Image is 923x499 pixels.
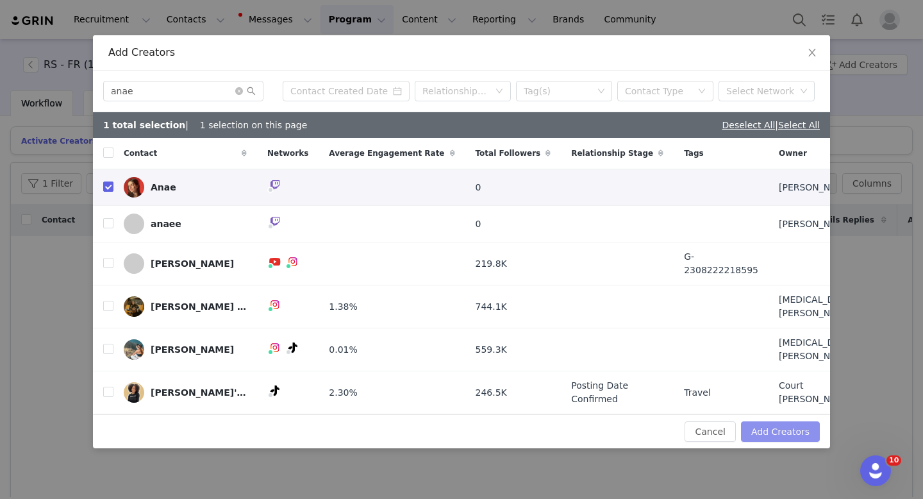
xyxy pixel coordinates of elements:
[476,148,541,159] span: Total Followers
[124,148,157,159] span: Contact
[779,181,853,194] span: [PERSON_NAME]
[775,120,820,130] span: |
[794,35,830,71] button: Close
[741,421,820,442] button: Add Creators
[524,85,593,97] div: Tag(s)
[571,148,653,159] span: Relationship Stage
[476,181,481,194] span: 0
[151,344,234,355] div: [PERSON_NAME]
[124,253,247,274] a: [PERSON_NAME]
[329,148,444,159] span: Average Engagement Rate
[151,182,176,192] div: Anae
[726,85,795,97] div: Select Network
[684,148,703,159] span: Tags
[329,300,357,314] span: 1.38%
[571,379,663,406] span: Posting Date Confirmed
[103,119,307,132] div: | 1 selection on this page
[108,46,815,60] div: Add Creators
[267,148,308,159] span: Networks
[684,250,758,277] span: G-2308222218595
[698,87,706,96] i: icon: down
[778,120,820,130] a: Select All
[625,85,692,97] div: Contact Type
[495,87,503,96] i: icon: down
[151,219,181,229] div: anaee
[124,177,247,198] a: Anae
[684,386,711,400] span: Travel
[779,336,854,363] span: [MEDICAL_DATA][PERSON_NAME]
[235,87,243,95] i: icon: close-circle
[422,85,489,97] div: Relationship Stage
[103,120,185,130] b: 1 total selection
[151,387,247,398] div: [PERSON_NAME]' [PERSON_NAME]
[779,293,854,320] span: [MEDICAL_DATA][PERSON_NAME]
[288,257,298,267] img: instagram.svg
[124,382,144,403] img: 7913d147-8125-427f-806d-affd3c7241e8.jpg
[124,339,247,360] a: [PERSON_NAME]
[283,81,410,101] input: Contact Created Date
[329,386,357,400] span: 2.30%
[685,421,735,442] button: Cancel
[329,343,357,357] span: 0.01%
[270,343,280,353] img: instagram.svg
[124,296,144,317] img: cea46117-ecc9-444c-92e6-655e162c0320.jpg
[476,386,507,400] span: 246.5K
[886,455,901,466] span: 10
[124,339,144,360] img: 100ab92b-10d3-493e-896b-2774e6cfdeb3--s.jpg
[779,148,807,159] span: Owner
[722,120,775,130] a: Deselect All
[597,87,605,96] i: icon: down
[800,87,808,96] i: icon: down
[124,382,247,403] a: [PERSON_NAME]' [PERSON_NAME]
[103,81,263,101] input: Search...
[124,214,247,234] a: anaee
[476,217,481,231] span: 0
[124,296,247,317] a: [PERSON_NAME] e [PERSON_NAME]
[860,455,891,486] iframe: Intercom live chat
[270,300,280,310] img: instagram.svg
[476,343,507,357] span: 559.3K
[476,300,507,314] span: 744.1K
[247,87,256,96] i: icon: search
[807,47,817,58] i: icon: close
[779,379,854,406] span: Court [PERSON_NAME]
[124,177,144,198] img: 16bc3836-e03c-4407-aa17-870325a75730--s.jpg
[393,87,402,96] i: icon: calendar
[151,258,234,269] div: [PERSON_NAME]
[476,257,507,271] span: 219.8K
[151,301,247,312] div: [PERSON_NAME] e [PERSON_NAME]
[779,217,853,231] span: [PERSON_NAME]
